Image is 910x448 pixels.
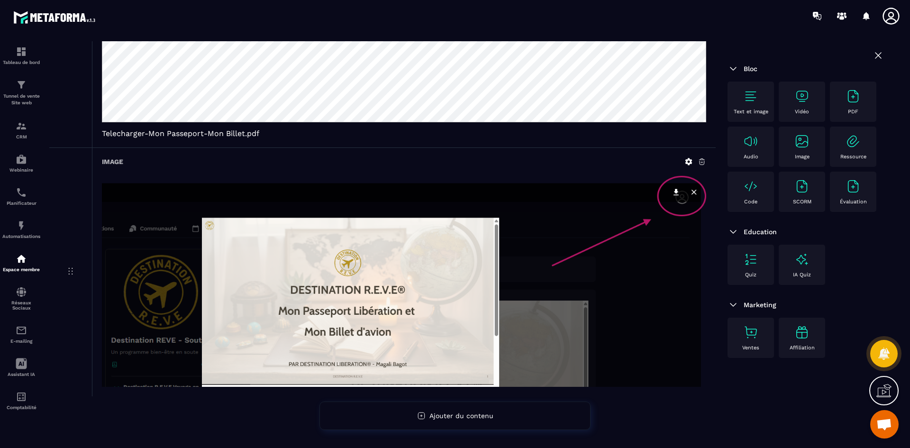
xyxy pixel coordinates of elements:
[743,89,758,104] img: text-image no-wra
[2,279,40,318] a: social-networksocial-networkRéseaux Sociaux
[744,65,757,73] span: Bloc
[743,179,758,194] img: text-image no-wra
[846,179,861,194] img: text-image no-wra
[2,338,40,344] p: E-mailing
[744,301,776,309] span: Marketing
[744,154,758,160] p: Audio
[16,187,27,198] img: scheduler
[2,113,40,146] a: formationformationCRM
[16,253,27,265] img: automations
[742,345,759,351] p: Ventes
[795,154,810,160] p: Image
[16,391,27,402] img: accountant
[2,318,40,351] a: emailemailE-mailing
[728,226,739,238] img: arrow-down
[16,79,27,91] img: formation
[2,234,40,239] p: Automatisations
[846,134,861,149] img: text-image no-wra
[794,89,810,104] img: text-image no-wra
[16,154,27,165] img: automations
[2,213,40,246] a: automationsautomationsAutomatisations
[794,179,810,194] img: text-image no-wra
[794,325,810,340] img: text-image
[793,199,811,205] p: SCORM
[2,146,40,180] a: automationsautomationsWebinaire
[745,272,756,278] p: Quiz
[840,199,867,205] p: Évaluation
[2,134,40,139] p: CRM
[16,286,27,298] img: social-network
[744,228,777,236] span: Education
[102,129,706,138] span: Telecharger-Mon Passeport-Mon Billet.pdf
[846,89,861,104] img: text-image no-wra
[13,9,99,26] img: logo
[848,109,858,115] p: PDF
[16,46,27,57] img: formation
[728,299,739,311] img: arrow-down
[2,201,40,206] p: Planificateur
[794,134,810,149] img: text-image no-wra
[795,109,809,115] p: Vidéo
[2,267,40,272] p: Espace membre
[2,167,40,173] p: Webinaire
[743,252,758,267] img: text-image no-wra
[2,300,40,311] p: Réseaux Sociaux
[2,384,40,417] a: accountantaccountantComptabilité
[16,325,27,336] img: email
[743,325,758,340] img: text-image no-wra
[793,272,811,278] p: IA Quiz
[429,412,493,420] span: Ajouter du contenu
[2,72,40,113] a: formationformationTunnel de vente Site web
[2,39,40,72] a: formationformationTableau de bord
[728,63,739,74] img: arrow-down
[734,109,768,115] p: Text et image
[2,60,40,65] p: Tableau de bord
[2,372,40,377] p: Assistant IA
[16,220,27,231] img: automations
[102,175,706,387] img: background
[744,199,757,205] p: Code
[2,351,40,384] a: Assistant IA
[2,405,40,410] p: Comptabilité
[790,345,815,351] p: Affiliation
[870,410,899,439] div: Ouvrir le chat
[743,134,758,149] img: text-image no-wra
[2,246,40,279] a: automationsautomationsEspace membre
[840,154,866,160] p: Ressource
[2,93,40,106] p: Tunnel de vente Site web
[102,158,123,165] h6: Image
[794,252,810,267] img: text-image
[16,120,27,132] img: formation
[2,180,40,213] a: schedulerschedulerPlanificateur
